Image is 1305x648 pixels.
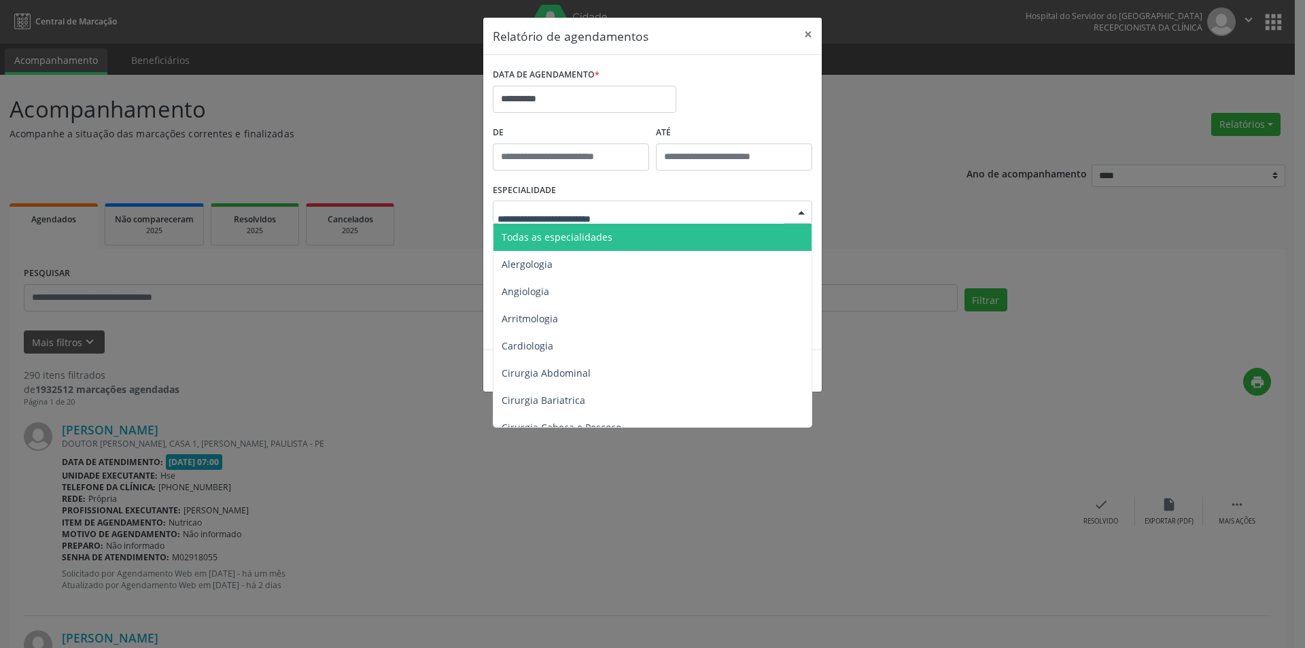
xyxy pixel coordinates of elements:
[502,258,553,271] span: Alergologia
[493,180,556,201] label: ESPECIALIDADE
[795,18,822,51] button: Close
[502,312,558,325] span: Arritmologia
[493,27,648,45] h5: Relatório de agendamentos
[502,285,549,298] span: Angiologia
[502,231,612,243] span: Todas as especialidades
[502,394,585,407] span: Cirurgia Bariatrica
[656,122,812,143] label: ATÉ
[502,421,621,434] span: Cirurgia Cabeça e Pescoço
[502,339,553,352] span: Cardiologia
[493,122,649,143] label: De
[493,65,599,86] label: DATA DE AGENDAMENTO
[502,366,591,379] span: Cirurgia Abdominal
